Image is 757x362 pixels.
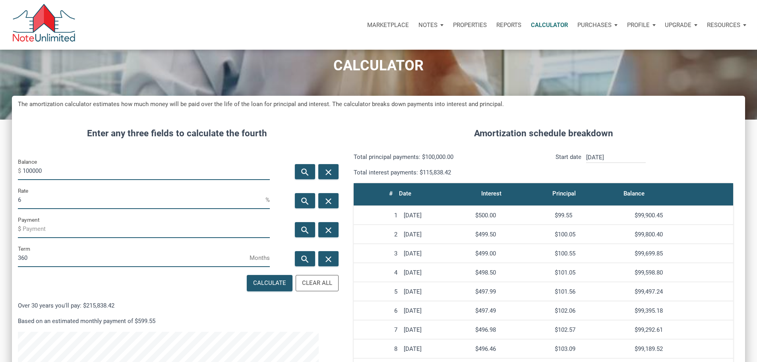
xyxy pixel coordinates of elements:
span: $ [18,165,23,177]
a: Resources [702,13,751,37]
div: $99,395.18 [635,307,730,314]
div: $99.55 [555,212,628,219]
div: $498.50 [475,269,548,276]
span: % [265,194,270,206]
div: $99,800.40 [635,231,730,238]
div: $100.05 [555,231,628,238]
div: [DATE] [404,269,469,276]
p: Start date [556,152,581,177]
div: $102.57 [555,326,628,333]
label: Payment [18,215,39,225]
span: Months [250,252,270,264]
button: Marketplace [362,13,414,37]
p: Over 30 years you'll pay: $215,838.42 [18,301,336,310]
div: $99,292.61 [635,326,730,333]
div: $100.55 [555,250,628,257]
i: close [324,225,333,235]
label: Term [18,244,30,254]
p: Total interest payments: $115,838.42 [354,168,537,177]
div: 8 [357,345,397,352]
label: Balance [18,157,37,166]
i: close [324,254,333,264]
div: 2 [357,231,397,238]
button: Reports [492,13,526,37]
button: Clear All [296,275,339,291]
p: Reports [496,21,521,29]
i: search [300,196,310,206]
p: Calculator [531,21,568,29]
div: $496.98 [475,326,548,333]
div: $99,598.80 [635,269,730,276]
div: Clear All [302,279,332,288]
button: Notes [414,13,448,37]
div: $497.49 [475,307,548,314]
h4: Amortization schedule breakdown [348,127,739,140]
div: $101.56 [555,288,628,295]
input: Term [18,249,250,267]
p: Purchases [577,21,612,29]
p: Profile [627,21,650,29]
div: $99,189.52 [635,345,730,352]
div: [DATE] [404,326,469,333]
div: 6 [357,307,397,314]
button: Upgrade [660,13,702,37]
div: [DATE] [404,345,469,352]
p: Upgrade [665,21,691,29]
button: Profile [622,13,660,37]
input: Rate [18,191,265,209]
div: # [389,188,393,199]
p: Notes [418,21,438,29]
div: 3 [357,250,397,257]
button: close [318,164,339,179]
button: search [295,193,315,208]
div: [DATE] [404,307,469,314]
button: close [318,193,339,208]
button: Purchases [573,13,622,37]
p: Properties [453,21,487,29]
i: close [324,167,333,177]
h5: The amortization calculator estimates how much money will be paid over the life of the loan for p... [18,100,739,109]
div: $99,497.24 [635,288,730,295]
div: Date [399,188,411,199]
button: Calculate [247,275,292,291]
i: search [300,225,310,235]
h1: CALCULATOR [6,58,751,74]
button: search [295,251,315,266]
div: $497.99 [475,288,548,295]
i: search [300,167,310,177]
p: Based on an estimated monthly payment of $599.55 [18,316,336,326]
i: search [300,254,310,264]
div: 5 [357,288,397,295]
div: Calculate [253,279,286,288]
a: Properties [448,13,492,37]
i: close [324,196,333,206]
div: $500.00 [475,212,548,219]
div: $101.05 [555,269,628,276]
p: Total principal payments: $100,000.00 [354,152,537,162]
a: Calculator [526,13,573,37]
div: $496.46 [475,345,548,352]
div: Principal [552,188,576,199]
button: search [295,164,315,179]
img: NoteUnlimited [12,4,76,46]
button: close [318,251,339,266]
div: $499.50 [475,231,548,238]
div: [DATE] [404,288,469,295]
div: 1 [357,212,397,219]
span: $ [18,223,23,235]
div: Interest [481,188,501,199]
div: $499.00 [475,250,548,257]
input: Payment [23,220,270,238]
div: 4 [357,269,397,276]
div: [DATE] [404,250,469,257]
input: Balance [23,162,270,180]
div: [DATE] [404,231,469,238]
button: close [318,222,339,237]
div: [DATE] [404,212,469,219]
p: Resources [707,21,740,29]
div: $99,699.85 [635,250,730,257]
label: Rate [18,186,28,196]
